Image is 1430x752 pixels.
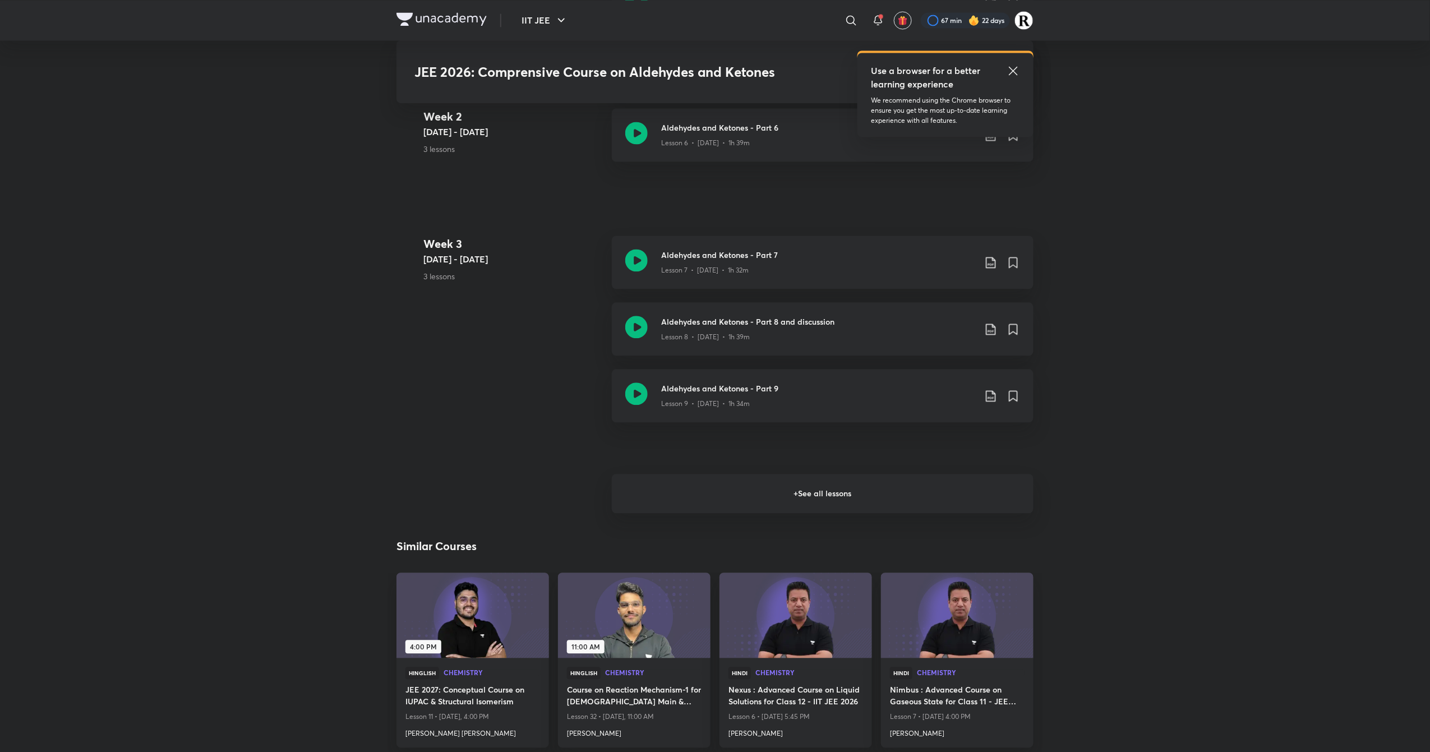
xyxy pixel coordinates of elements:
[423,108,603,125] h4: Week 2
[881,573,1034,658] a: new-thumbnail
[405,684,540,709] a: JEE 2027: Conceptual Course on IUPAC & Structural Isomerism
[894,11,912,29] button: avatar
[423,270,603,282] p: 3 lessons
[605,669,702,677] a: Chemistry
[871,95,1020,126] p: We recommend using the Chrome browser to ensure you get the most up-to-date learning experience w...
[423,252,603,266] h5: [DATE] - [DATE]
[917,669,1025,676] span: Chemistry
[423,125,603,139] h5: [DATE] - [DATE]
[444,669,540,677] a: Chemistry
[661,138,750,148] p: Lesson 6 • [DATE] • 1h 39m
[444,669,540,676] span: Chemistry
[755,669,863,677] a: Chemistry
[728,724,863,739] a: [PERSON_NAME]
[414,64,854,80] h3: JEE 2026: Comprensive Course on Aldehydes and Ketones
[661,249,975,261] h3: Aldehydes and Ketones - Part 7
[605,669,702,676] span: Chemistry
[396,538,477,555] h2: Similar Courses
[890,724,1025,739] a: [PERSON_NAME]
[917,669,1025,677] a: Chemistry
[890,684,1025,709] a: Nimbus : Advanced Course on Gaseous State for Class 11 - JEE 2027
[661,316,975,327] h3: Aldehydes and Ketones - Part 8 and discussion
[396,573,549,658] a: new-thumbnail4:00 PM
[515,9,575,31] button: IIT JEE
[567,709,702,724] p: Lesson 32 • [DATE], 11:00 AM
[396,12,487,26] img: Company Logo
[661,382,975,394] h3: Aldehydes and Ketones - Part 9
[405,724,540,739] a: [PERSON_NAME] [PERSON_NAME]
[890,709,1025,724] p: Lesson 7 • [DATE] 4:00 PM
[612,302,1034,369] a: Aldehydes and Ketones - Part 8 and discussionLesson 8 • [DATE] • 1h 39m
[423,143,603,155] p: 3 lessons
[396,12,487,29] a: Company Logo
[405,640,441,653] span: 4:00 PM
[612,108,1034,175] a: Aldehydes and Ketones - Part 6Lesson 6 • [DATE] • 1h 39m
[556,572,712,659] img: new-thumbnail
[405,667,439,679] span: Hinglish
[661,122,975,133] h3: Aldehydes and Ketones - Part 6
[1014,11,1034,30] img: Rakhi Sharma
[879,572,1035,659] img: new-thumbnail
[898,15,908,25] img: avatar
[871,64,982,91] h5: Use a browser for a better learning experience
[719,573,872,658] a: new-thumbnail
[728,709,863,724] p: Lesson 6 • [DATE] 5:45 PM
[661,265,749,275] p: Lesson 7 • [DATE] • 1h 32m
[567,724,702,739] a: [PERSON_NAME]
[405,709,540,724] p: Lesson 11 • [DATE], 4:00 PM
[612,236,1034,302] a: Aldehydes and Ketones - Part 7Lesson 7 • [DATE] • 1h 32m
[567,667,601,679] span: Hinglish
[890,667,912,679] span: Hindi
[728,684,863,709] a: Nexus : Advanced Course on Liquid Solutions for Class 12 - IIT JEE 2026
[612,474,1034,513] h6: + See all lessons
[567,684,702,709] a: Course on Reaction Mechanism-1 for [DEMOGRAPHIC_DATA] Main & Advanced 2026
[661,399,750,409] p: Lesson 9 • [DATE] • 1h 34m
[612,369,1034,436] a: Aldehydes and Ketones - Part 9Lesson 9 • [DATE] • 1h 34m
[567,640,605,653] span: 11:00 AM
[558,573,711,658] a: new-thumbnail11:00 AM
[728,667,751,679] span: Hindi
[755,669,863,676] span: Chemistry
[395,572,550,659] img: new-thumbnail
[718,572,873,659] img: new-thumbnail
[968,15,980,26] img: streak
[423,236,603,252] h4: Week 3
[661,332,750,342] p: Lesson 8 • [DATE] • 1h 39m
